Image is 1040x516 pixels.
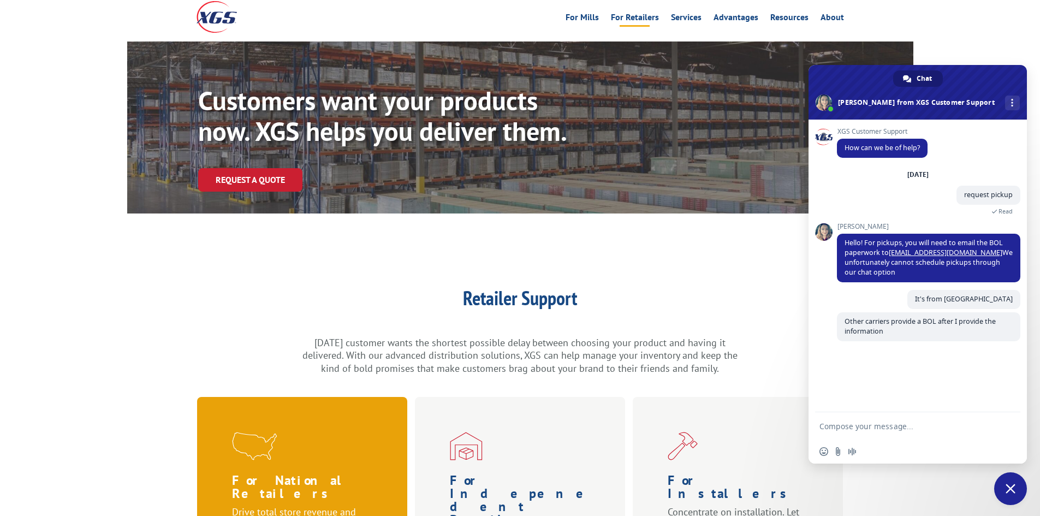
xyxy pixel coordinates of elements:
[611,13,659,25] a: For Retailers
[848,447,857,456] span: Audio message
[671,13,702,25] a: Services
[845,143,920,152] span: How can we be of help?
[302,336,739,375] p: [DATE] customer wants the shortest possible delay between choosing your product and having it del...
[834,447,842,456] span: Send a file
[668,474,812,506] h1: For Installers
[837,128,928,135] span: XGS Customer Support
[770,13,809,25] a: Resources
[889,248,1002,257] a: [EMAIL_ADDRESS][DOMAIN_NAME]
[893,70,943,87] div: Chat
[232,432,277,460] img: xgs-icon-nationwide-reach-red
[821,13,844,25] a: About
[819,447,828,456] span: Insert an emoji
[232,474,385,506] h1: For National Retailers
[917,70,932,87] span: Chat
[845,238,1013,277] span: Hello! For pickups, you will need to email the BOL paperwork to We unfortunately cannot schedule ...
[450,432,483,460] img: XGS_Icon_SMBFlooringRetailer_Red
[915,294,1013,304] span: It's from [GEOGRAPHIC_DATA]
[837,223,1020,230] span: [PERSON_NAME]
[566,13,599,25] a: For Mills
[198,168,302,192] a: Request a Quote
[1005,96,1020,110] div: More channels
[994,472,1027,505] div: Close chat
[198,85,590,146] p: Customers want your products now. XGS helps you deliver them.
[819,422,992,431] textarea: Compose your message...
[668,432,698,460] img: XGS_Icon_Installers_Red
[999,207,1013,215] span: Read
[845,317,996,336] span: Other carriers provide a BOL after I provide the information
[302,288,739,313] h1: Retailer Support
[714,13,758,25] a: Advantages
[964,190,1013,199] span: request pickup
[907,171,929,178] div: [DATE]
